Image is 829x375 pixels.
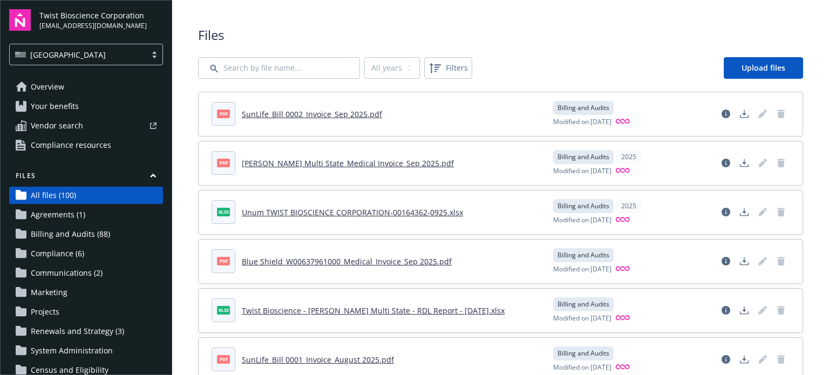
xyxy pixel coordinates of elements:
[558,152,609,162] span: Billing and Audits
[217,208,230,216] span: xlsx
[717,302,735,319] a: View file details
[736,351,753,368] a: Download document
[772,154,790,172] span: Delete document
[31,137,111,154] span: Compliance resources
[446,62,468,73] span: Filters
[9,323,163,340] a: Renewals and Strategy (3)
[558,250,609,260] span: Billing and Audits
[15,49,141,60] span: [GEOGRAPHIC_DATA]
[31,303,59,321] span: Projects
[9,78,163,96] a: Overview
[616,199,642,213] div: 2025
[217,257,230,265] span: pdf
[198,26,803,44] span: Files
[754,105,771,122] span: Edit document
[242,305,505,316] a: Twist Bioscience - [PERSON_NAME] Multi State - RDL Report - [DATE].xlsx
[772,302,790,319] span: Delete document
[31,226,110,243] span: Billing and Audits (88)
[754,253,771,270] span: Edit document
[217,110,230,118] span: pdf
[717,351,735,368] a: View file details
[553,215,611,226] span: Modified on [DATE]
[9,226,163,243] a: Billing and Audits (88)
[9,98,163,115] a: Your benefits
[553,117,611,127] span: Modified on [DATE]
[724,57,803,79] a: Upload files
[742,63,785,73] span: Upload files
[9,171,163,185] button: Files
[553,363,611,373] span: Modified on [DATE]
[31,78,64,96] span: Overview
[31,117,83,134] span: Vendor search
[736,203,753,221] a: Download document
[772,203,790,221] span: Delete document
[558,349,609,358] span: Billing and Audits
[558,201,609,211] span: Billing and Audits
[754,203,771,221] span: Edit document
[616,150,642,164] div: 2025
[9,284,163,301] a: Marketing
[242,207,463,217] a: Unum TWIST BIOSCIENCE CORPORATION-00164362-0925.xlsx
[217,355,230,363] span: pdf
[9,342,163,359] a: System Administration
[9,303,163,321] a: Projects
[9,264,163,282] a: Communications (2)
[31,264,103,282] span: Communications (2)
[31,342,113,359] span: System Administration
[9,117,163,134] a: Vendor search
[736,253,753,270] a: Download document
[242,256,452,267] a: Blue Shield_W00637961000_Medical_Invoice_Sep 2025.pdf
[30,49,106,60] span: [GEOGRAPHIC_DATA]
[39,21,147,31] span: [EMAIL_ADDRESS][DOMAIN_NAME]
[31,323,124,340] span: Renewals and Strategy (3)
[31,284,67,301] span: Marketing
[553,313,611,324] span: Modified on [DATE]
[553,264,611,275] span: Modified on [DATE]
[424,57,472,79] button: Filters
[736,154,753,172] a: Download document
[9,206,163,223] a: Agreements (1)
[31,245,84,262] span: Compliance (6)
[754,351,771,368] span: Edit document
[242,158,454,168] a: [PERSON_NAME] Multi State_Medical Invoice_Sep 2025.pdf
[9,187,163,204] a: All files (100)
[717,203,735,221] a: View file details
[31,206,85,223] span: Agreements (1)
[426,59,470,77] span: Filters
[558,103,609,113] span: Billing and Audits
[217,306,230,314] span: xlsx
[754,154,771,172] span: Edit document
[736,302,753,319] a: Download document
[217,159,230,167] span: pdf
[39,10,147,21] span: Twist Bioscience Corporation
[242,109,382,119] a: SunLife_Bill 0002_Invoice_Sep 2025.pdf
[9,137,163,154] a: Compliance resources
[558,299,609,309] span: Billing and Audits
[772,351,790,368] span: Delete document
[772,253,790,270] span: Delete document
[198,57,360,79] input: Search by file name...
[39,9,163,31] button: Twist Bioscience Corporation[EMAIL_ADDRESS][DOMAIN_NAME]
[754,302,771,319] span: Edit document
[717,105,735,122] a: View file details
[31,98,79,115] span: Your benefits
[553,166,611,176] span: Modified on [DATE]
[772,105,790,122] span: Delete document
[242,354,394,365] a: SunLife_Bill 0001_Invoice_August 2025.pdf
[736,105,753,122] a: Download document
[717,253,735,270] a: View file details
[31,187,76,204] span: All files (100)
[9,245,163,262] a: Compliance (6)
